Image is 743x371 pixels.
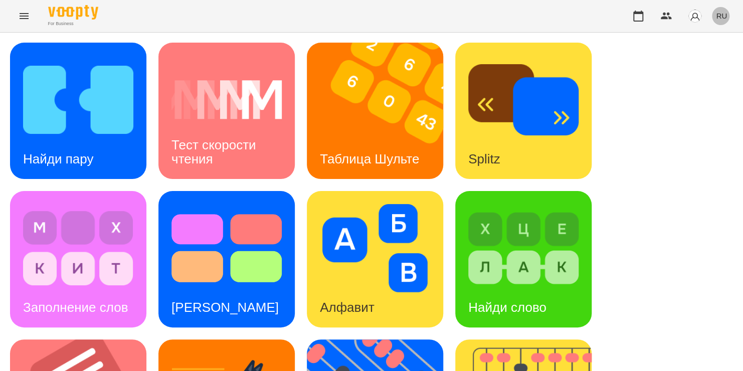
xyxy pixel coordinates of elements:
[307,43,443,179] a: Таблица ШультеТаблица Шульте
[23,151,93,166] h3: Найди пару
[23,56,133,144] img: Найди пару
[171,204,282,292] img: Тест Струпа
[712,7,731,25] button: RU
[171,300,279,315] h3: [PERSON_NAME]
[171,56,282,144] img: Тест скорости чтения
[48,5,98,20] img: Voopty Logo
[171,137,260,166] h3: Тест скорости чтения
[320,204,430,292] img: Алфавит
[716,11,727,21] span: RU
[468,56,579,144] img: Splitz
[12,4,36,28] button: Menu
[10,43,146,179] a: Найди паруНайди пару
[23,300,128,315] h3: Заполнение слов
[455,191,592,327] a: Найди словоНайди слово
[23,204,133,292] img: Заполнение слов
[320,300,375,315] h3: Алфавит
[307,191,443,327] a: АлфавитАлфавит
[455,43,592,179] a: SplitzSplitz
[468,300,546,315] h3: Найди слово
[307,43,456,179] img: Таблица Шульте
[48,21,98,27] span: For Business
[688,9,702,23] img: avatar_s.png
[320,151,419,166] h3: Таблица Шульте
[468,151,500,166] h3: Splitz
[10,191,146,327] a: Заполнение словЗаполнение слов
[468,204,579,292] img: Найди слово
[158,191,295,327] a: Тест Струпа[PERSON_NAME]
[158,43,295,179] a: Тест скорости чтенияТест скорости чтения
